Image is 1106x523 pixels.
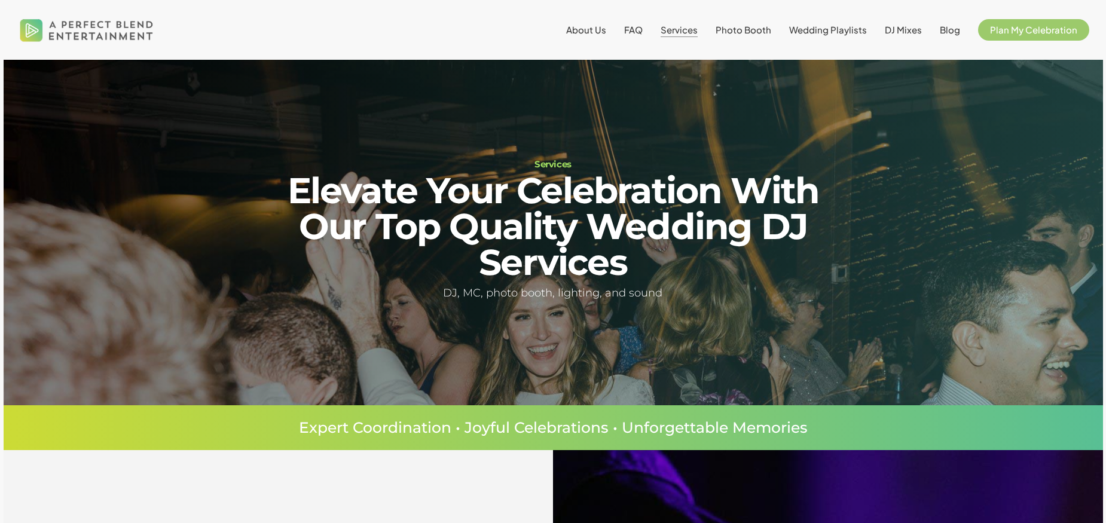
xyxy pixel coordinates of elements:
span: Blog [940,24,960,35]
p: Expert Coordination • Joyful Celebrations • Unforgettable Memories [96,420,1010,435]
h2: Elevate Your Celebration With Our Top Quality Wedding DJ Services [253,173,853,280]
span: About Us [566,24,606,35]
a: About Us [566,25,606,35]
a: FAQ [624,25,643,35]
a: Photo Booth [716,25,771,35]
h1: Services [253,160,853,169]
span: Photo Booth [716,24,771,35]
a: DJ Mixes [885,25,922,35]
a: Plan My Celebration [978,25,1089,35]
a: Blog [940,25,960,35]
a: Services [661,25,698,35]
img: A Perfect Blend Entertainment [17,8,157,51]
span: Plan My Celebration [990,24,1077,35]
h5: DJ, MC, photo booth, lighting, and sound [253,285,853,302]
span: DJ Mixes [885,24,922,35]
span: Services [661,24,698,35]
span: Wedding Playlists [789,24,867,35]
span: FAQ [624,24,643,35]
a: Wedding Playlists [789,25,867,35]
